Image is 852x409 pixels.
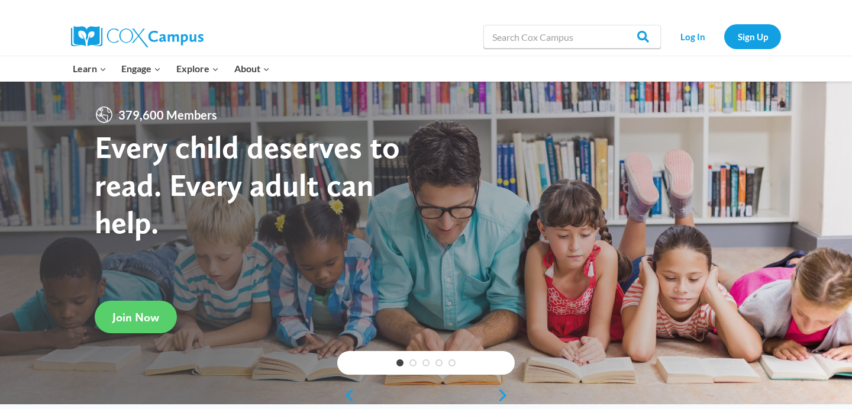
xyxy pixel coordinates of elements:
a: 2 [409,359,417,366]
nav: Secondary Navigation [667,24,781,49]
span: Engage [121,61,161,76]
div: content slider buttons [337,384,515,407]
img: Cox Campus [71,26,204,47]
span: About [234,61,270,76]
span: Learn [73,61,106,76]
span: Explore [176,61,219,76]
span: 379,600 Members [114,105,222,124]
a: Join Now [95,301,177,333]
a: Log In [667,24,718,49]
a: Sign Up [724,24,781,49]
a: 3 [422,359,430,366]
strong: Every child deserves to read. Every adult can help. [95,128,400,241]
nav: Primary Navigation [65,56,277,81]
input: Search Cox Campus [483,25,661,49]
a: 5 [448,359,456,366]
a: 1 [396,359,404,366]
a: previous [337,388,355,402]
a: 4 [435,359,443,366]
span: Join Now [112,310,159,324]
a: next [497,388,515,402]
